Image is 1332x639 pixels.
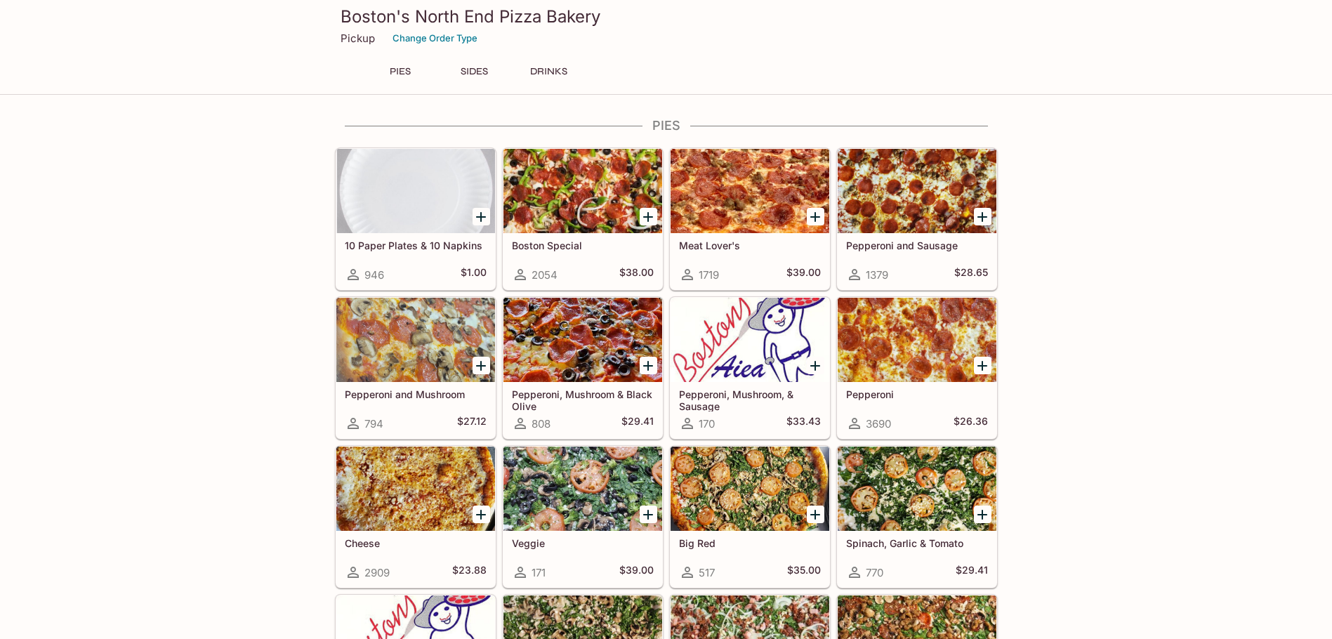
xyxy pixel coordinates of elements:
span: 808 [532,417,550,430]
h5: Big Red [679,537,821,549]
a: Pepperoni and Sausage1379$28.65 [837,148,997,290]
h5: Pepperoni, Mushroom & Black Olive [512,388,654,411]
div: Pepperoni and Mushroom [336,298,495,382]
div: Spinach, Garlic & Tomato [838,447,996,531]
h5: Pepperoni, Mushroom, & Sausage [679,388,821,411]
span: 946 [364,268,384,282]
h5: $33.43 [786,415,821,432]
div: Meat Lover's [671,149,829,233]
span: 2054 [532,268,558,282]
span: 1379 [866,268,888,282]
h5: Pepperoni and Mushroom [345,388,487,400]
a: Veggie171$39.00 [503,446,663,588]
div: Pepperoni, Mushroom & Black Olive [503,298,662,382]
h5: $29.41 [956,564,988,581]
span: 2909 [364,566,390,579]
h5: $39.00 [619,564,654,581]
h3: Boston's North End Pizza Bakery [341,6,992,27]
div: Pepperoni, Mushroom, & Sausage [671,298,829,382]
a: Pepperoni, Mushroom & Black Olive808$29.41 [503,297,663,439]
button: SIDES [443,62,506,81]
button: Add Pepperoni and Mushroom [473,357,490,374]
div: 10 Paper Plates & 10 Napkins [336,149,495,233]
a: Spinach, Garlic & Tomato770$29.41 [837,446,997,588]
button: Add Meat Lover's [807,208,824,225]
a: Boston Special2054$38.00 [503,148,663,290]
a: Pepperoni3690$26.36 [837,297,997,439]
div: Pepperoni and Sausage [838,149,996,233]
button: Add Boston Special [640,208,657,225]
button: PIES [369,62,432,81]
button: DRINKS [517,62,581,81]
span: 770 [866,566,883,579]
button: Add Spinach, Garlic & Tomato [974,506,991,523]
h5: 10 Paper Plates & 10 Napkins [345,239,487,251]
h5: Pepperoni [846,388,988,400]
h5: $35.00 [787,564,821,581]
button: Add 10 Paper Plates & 10 Napkins [473,208,490,225]
h4: PIES [335,118,998,133]
div: Veggie [503,447,662,531]
div: Boston Special [503,149,662,233]
h5: $38.00 [619,266,654,283]
a: Pepperoni, Mushroom, & Sausage170$33.43 [670,297,830,439]
h5: Cheese [345,537,487,549]
button: Add Pepperoni [974,357,991,374]
button: Add Veggie [640,506,657,523]
h5: $1.00 [461,266,487,283]
div: Pepperoni [838,298,996,382]
h5: Spinach, Garlic & Tomato [846,537,988,549]
h5: Veggie [512,537,654,549]
span: 3690 [866,417,891,430]
span: 517 [699,566,715,579]
span: 1719 [699,268,719,282]
a: Big Red517$35.00 [670,446,830,588]
button: Add Pepperoni, Mushroom & Black Olive [640,357,657,374]
button: Add Cheese [473,506,490,523]
a: Cheese2909$23.88 [336,446,496,588]
button: Add Pepperoni and Sausage [974,208,991,225]
div: Cheese [336,447,495,531]
h5: Meat Lover's [679,239,821,251]
p: Pickup [341,32,375,45]
a: Pepperoni and Mushroom794$27.12 [336,297,496,439]
span: 170 [699,417,715,430]
button: Change Order Type [386,27,484,49]
h5: $29.41 [621,415,654,432]
span: 794 [364,417,383,430]
button: Add Big Red [807,506,824,523]
a: 10 Paper Plates & 10 Napkins946$1.00 [336,148,496,290]
h5: Pepperoni and Sausage [846,239,988,251]
span: 171 [532,566,546,579]
h5: Boston Special [512,239,654,251]
h5: $23.88 [452,564,487,581]
h5: $28.65 [954,266,988,283]
div: Big Red [671,447,829,531]
button: Add Pepperoni, Mushroom, & Sausage [807,357,824,374]
h5: $39.00 [786,266,821,283]
h5: $26.36 [954,415,988,432]
a: Meat Lover's1719$39.00 [670,148,830,290]
h5: $27.12 [457,415,487,432]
